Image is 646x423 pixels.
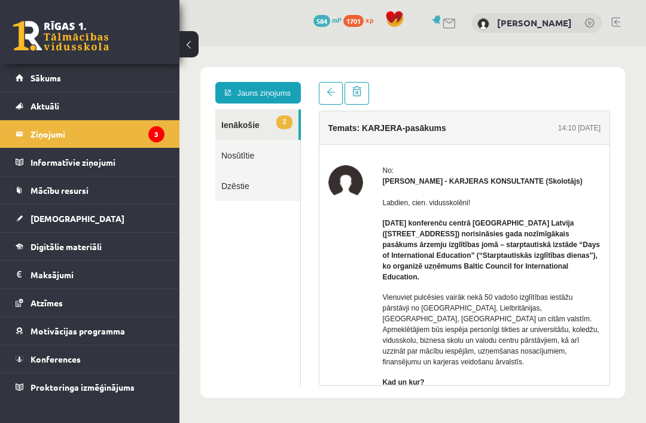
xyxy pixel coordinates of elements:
[16,317,164,345] a: Motivācijas programma
[16,373,164,401] a: Proktoringa izmēģinājums
[148,126,164,142] i: 3
[97,69,112,83] span: 2
[36,94,121,124] a: Nosūtītie
[31,354,81,364] span: Konferences
[31,382,135,392] span: Proktoringa izmēģinājums
[31,148,164,176] legend: Informatīvie ziņojumi
[16,261,164,288] a: Maksājumi
[31,120,164,148] legend: Ziņojumi
[343,15,364,27] span: 1701
[31,72,61,83] span: Sākums
[203,246,422,321] p: Vienuviet pulcēsies vairāk nekā 50 vadošo izglītības iestāžu pārstāvji no [GEOGRAPHIC_DATA], Liel...
[497,17,572,29] a: [PERSON_NAME]
[31,325,125,336] span: Motivācijas programma
[16,64,164,92] a: Sākums
[379,77,421,87] div: 14:10 [DATE]
[31,261,164,288] legend: Maksājumi
[16,233,164,260] a: Digitālie materiāli
[16,176,164,204] a: Mācību resursi
[31,185,89,196] span: Mācību resursi
[16,148,164,176] a: Informatīvie ziņojumi
[343,15,379,25] a: 1701 xp
[149,119,184,154] img: Karīna Saveļjeva - KARJERAS KONSULTANTE
[203,173,420,235] strong: [DATE] konferenču centrā [GEOGRAPHIC_DATA] Latvija ([STREET_ADDRESS]) norisināsies gada nozīmīgāk...
[149,77,267,87] h4: Temats: KARJERA-pasākums
[36,63,119,94] a: 2Ienākošie
[31,101,59,111] span: Aktuāli
[31,213,124,224] span: [DEMOGRAPHIC_DATA]
[16,345,164,373] a: Konferences
[36,36,121,57] a: Jauns ziņojums
[203,151,422,162] p: Labdien, cien. vidusskolēni!
[16,92,164,120] a: Aktuāli
[16,289,164,317] a: Atzīmes
[313,15,342,25] a: 584 mP
[36,124,121,155] a: Dzēstie
[16,120,164,148] a: Ziņojumi3
[313,15,330,27] span: 584
[203,119,422,130] div: No:
[477,18,489,30] img: Ilze Everte
[332,15,342,25] span: mP
[31,297,63,308] span: Atzīmes
[13,21,109,51] a: Rīgas 1. Tālmācības vidusskola
[203,332,245,340] strong: Kad un kur?
[203,131,403,139] strong: [PERSON_NAME] - KARJERAS KONSULTANTE (Skolotājs)
[16,205,164,232] a: [DEMOGRAPHIC_DATA]
[31,241,102,252] span: Digitālie materiāli
[365,15,373,25] span: xp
